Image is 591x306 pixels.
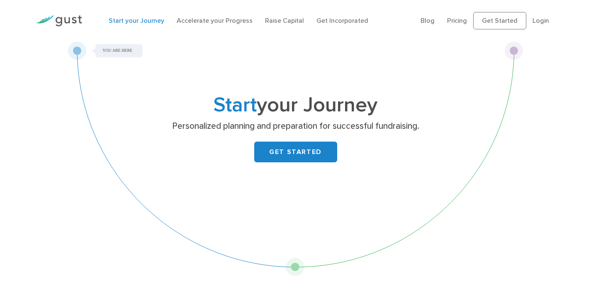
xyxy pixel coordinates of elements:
a: GET STARTED [254,142,337,162]
a: Get Started [473,12,526,29]
span: Start [214,93,257,117]
a: Pricing [447,17,467,24]
h1: your Journey [132,96,460,115]
a: Get Incorporated [316,17,368,24]
a: Accelerate your Progress [177,17,253,24]
a: Raise Capital [265,17,304,24]
p: Personalized planning and preparation for successful fundraising. [135,120,456,132]
a: Blog [421,17,435,24]
a: Start your Journey [109,17,164,24]
a: Login [533,17,549,24]
img: Gust Logo [36,15,82,27]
